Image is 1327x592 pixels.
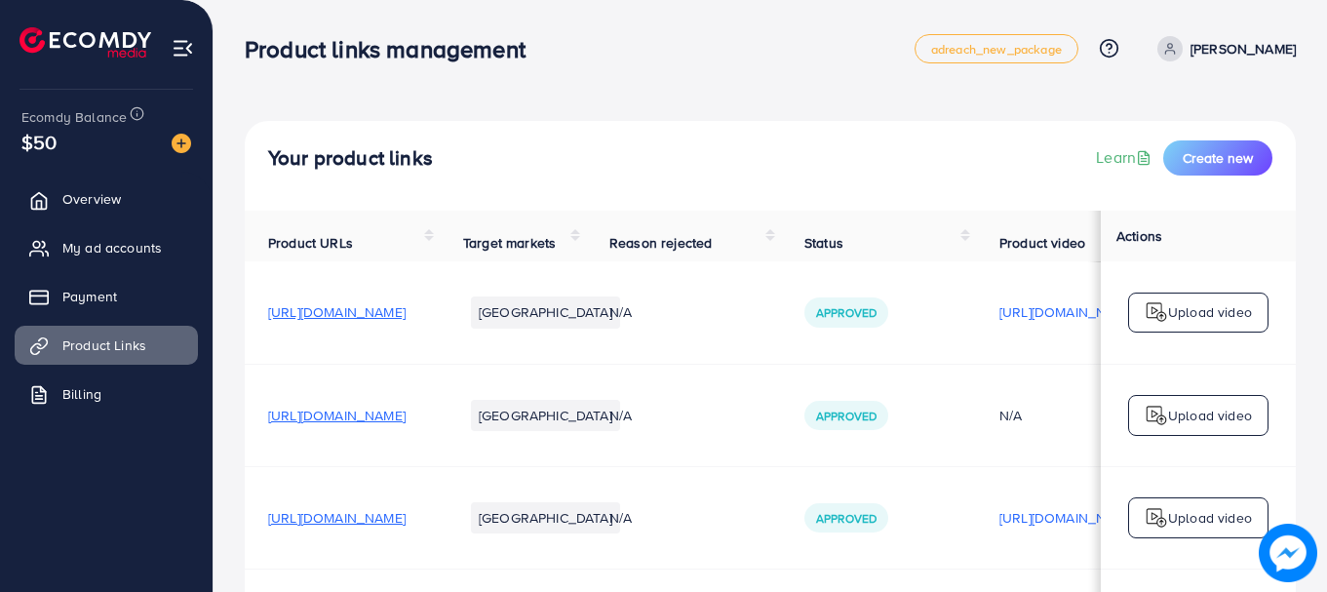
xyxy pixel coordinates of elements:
p: [URL][DOMAIN_NAME] [999,506,1137,530]
span: Product video [999,233,1085,253]
img: logo [1145,404,1168,427]
img: logo [1145,300,1168,324]
p: Upload video [1168,506,1252,530]
span: Billing [62,384,101,404]
button: Create new [1163,140,1272,176]
span: Reason rejected [609,233,712,253]
div: N/A [999,406,1137,425]
h3: Product links management [245,35,541,63]
h4: Your product links [268,146,433,171]
span: Product URLs [268,233,353,253]
p: [PERSON_NAME] [1190,37,1296,60]
span: Status [804,233,843,253]
span: N/A [609,406,632,425]
span: My ad accounts [62,238,162,257]
span: adreach_new_package [931,43,1062,56]
span: Target markets [463,233,556,253]
img: image [172,134,191,153]
span: Approved [816,304,877,321]
span: Payment [62,287,117,306]
span: Approved [816,408,877,424]
a: [PERSON_NAME] [1150,36,1296,61]
p: [URL][DOMAIN_NAME] [999,300,1137,324]
p: Upload video [1168,300,1252,324]
span: Approved [816,510,877,527]
a: Product Links [15,326,198,365]
a: adreach_new_package [915,34,1078,63]
li: [GEOGRAPHIC_DATA] [471,296,620,328]
li: [GEOGRAPHIC_DATA] [471,502,620,533]
img: logo [20,27,151,58]
span: [URL][DOMAIN_NAME] [268,302,406,322]
span: $50 [21,128,57,156]
a: Overview [15,179,198,218]
p: Upload video [1168,404,1252,427]
span: Actions [1116,226,1162,246]
a: Billing [15,375,198,414]
img: logo [1145,506,1168,530]
a: Learn [1096,146,1155,169]
li: [GEOGRAPHIC_DATA] [471,400,620,431]
span: Product Links [62,335,146,355]
a: My ad accounts [15,228,198,267]
a: Payment [15,277,198,316]
span: Ecomdy Balance [21,107,127,127]
span: Create new [1183,148,1253,168]
span: [URL][DOMAIN_NAME] [268,508,406,528]
span: [URL][DOMAIN_NAME] [268,406,406,425]
span: Overview [62,189,121,209]
span: N/A [609,302,632,322]
img: image [1259,524,1317,582]
img: menu [172,37,194,59]
span: N/A [609,508,632,528]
